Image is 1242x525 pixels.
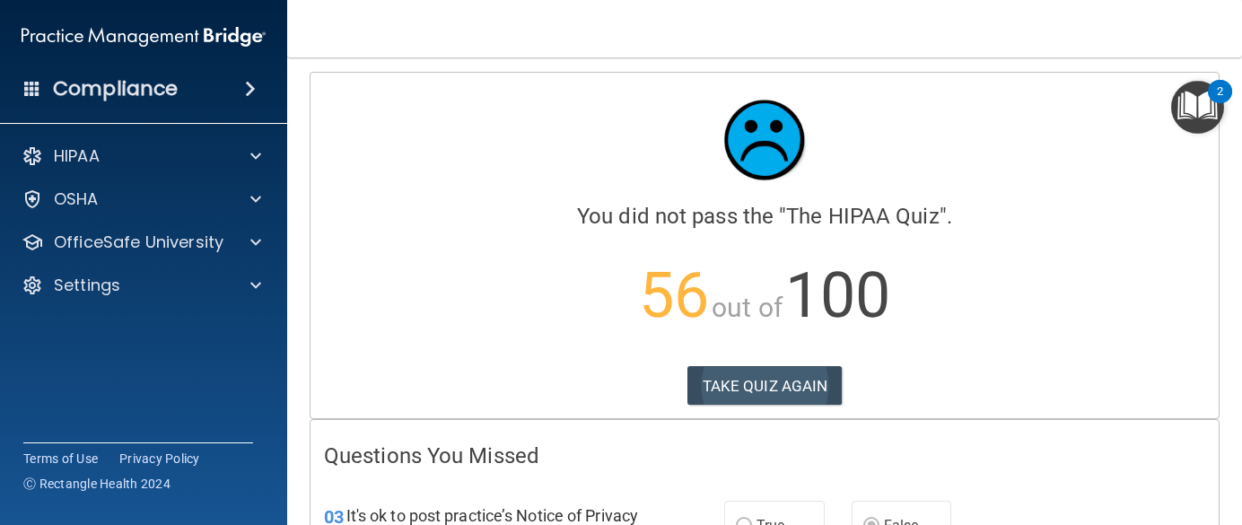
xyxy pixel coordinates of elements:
button: Open Resource Center, 2 new notifications [1171,81,1224,134]
p: OfficeSafe University [54,232,223,253]
button: TAKE QUIZ AGAIN [687,366,843,406]
span: Ⓒ Rectangle Health 2024 [23,475,171,493]
p: OSHA [54,188,99,210]
a: OSHA [22,188,261,210]
span: 100 [785,258,890,332]
a: HIPAA [22,145,261,167]
h4: You did not pass the " ". [324,205,1205,228]
img: PMB logo [22,19,266,55]
div: 2 [1217,92,1223,115]
a: OfficeSafe University [22,232,261,253]
h4: Compliance [53,76,178,101]
span: 56 [639,258,709,332]
p: HIPAA [54,145,100,167]
iframe: Drift Widget Chat Controller [1152,401,1220,469]
span: out of [712,292,783,323]
a: Terms of Use [23,450,98,468]
a: Settings [22,275,261,296]
span: The HIPAA Quiz [786,204,939,229]
a: Privacy Policy [119,450,200,468]
h4: Questions You Missed [324,444,1205,468]
img: sad_face.ecc698e2.jpg [711,86,818,194]
p: Settings [54,275,120,296]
